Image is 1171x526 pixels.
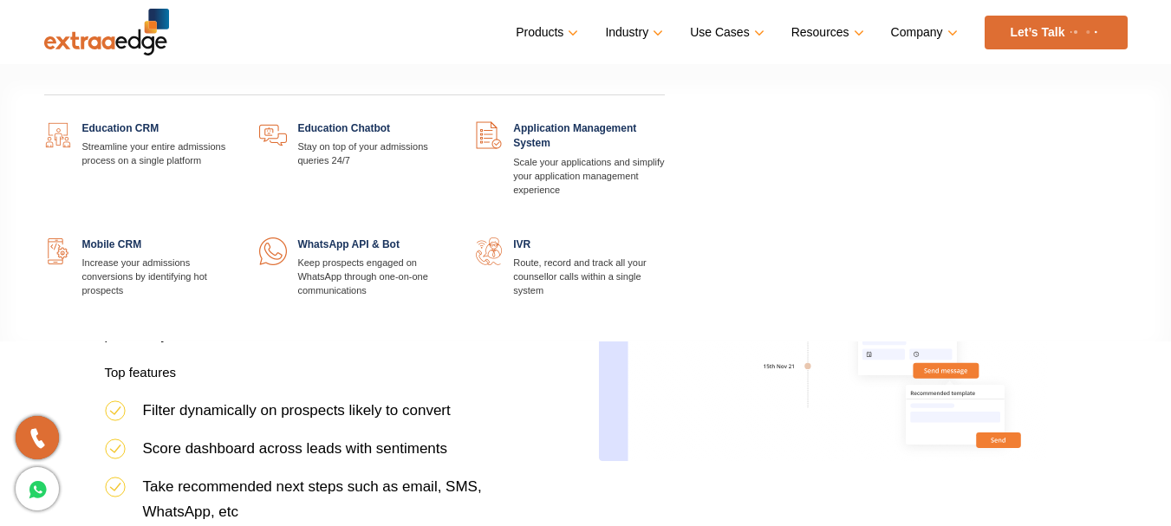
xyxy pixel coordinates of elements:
a: Company [891,20,954,45]
li: Filter dynamically on prospects likely to convert [105,398,553,436]
strong: Top features [105,365,177,380]
a: Products [516,20,575,45]
a: Let’s Talk [985,16,1128,49]
a: Use Cases [690,20,760,45]
li: Score dashboard across leads with sentiments [105,436,553,474]
a: Resources [791,20,861,45]
a: Industry [605,20,660,45]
